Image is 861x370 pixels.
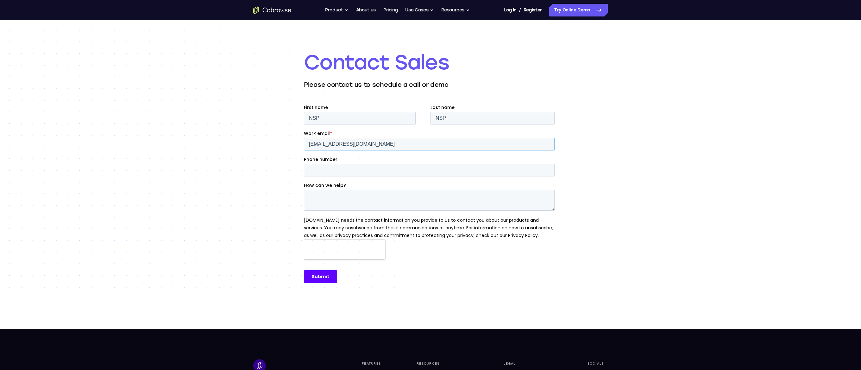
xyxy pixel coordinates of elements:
[304,104,557,288] iframe: Form 0
[304,50,557,75] h1: Contact Sales
[585,359,608,368] div: Socials
[359,359,389,368] div: Features
[504,4,516,16] a: Log In
[524,4,542,16] a: Register
[519,6,521,14] span: /
[549,4,608,16] a: Try Online Demo
[383,4,398,16] a: Pricing
[414,359,476,368] div: Resources
[405,4,434,16] button: Use Cases
[325,4,349,16] button: Product
[304,80,557,89] p: Please contact us to schedule a call or demo
[356,4,376,16] a: About us
[441,4,470,16] button: Resources
[501,359,560,368] div: Legal
[253,6,291,14] a: Go to the home page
